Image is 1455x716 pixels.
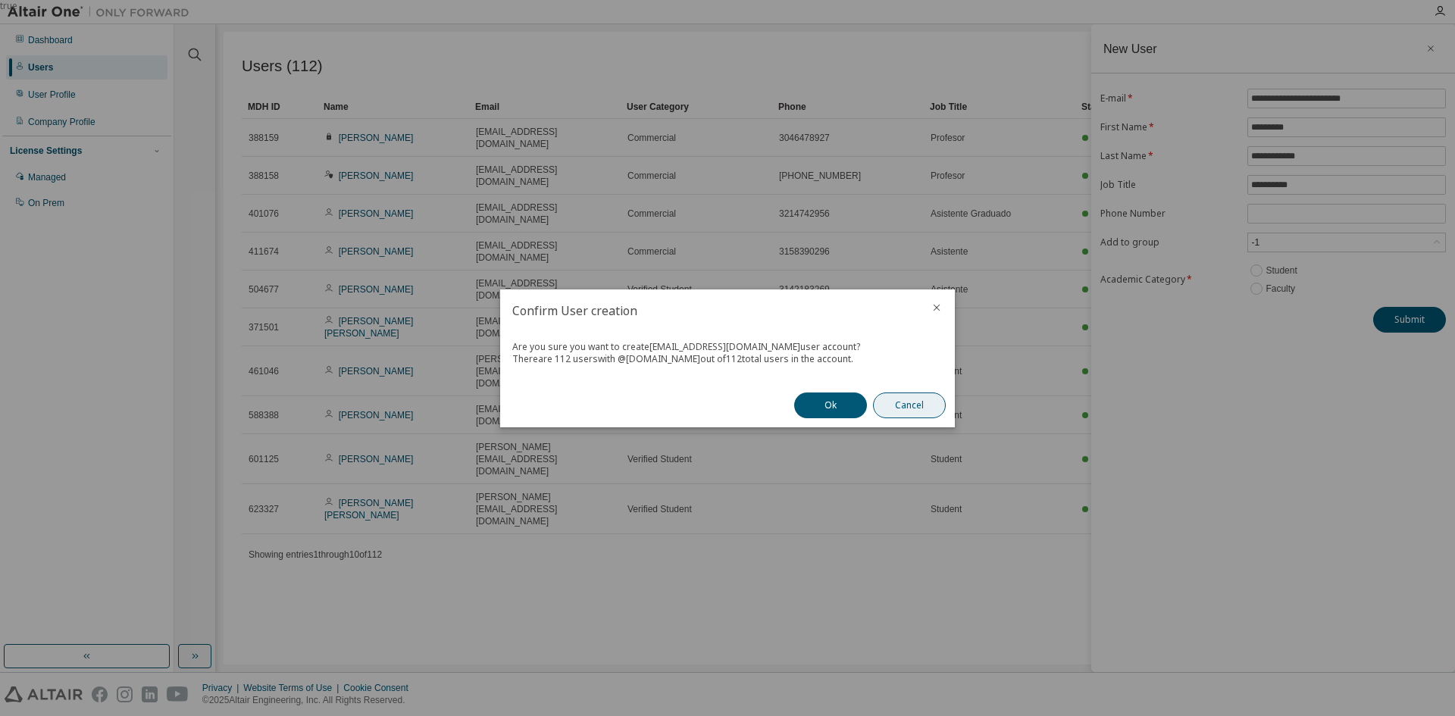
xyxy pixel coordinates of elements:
div: Are you sure you want to create [EMAIL_ADDRESS][DOMAIN_NAME] user account? [512,341,943,353]
button: Ok [794,392,867,418]
button: close [931,302,943,314]
div: There are 112 users with @ [DOMAIN_NAME] out of 112 total users in the account. [512,353,943,365]
h2: Confirm User creation [500,289,918,332]
button: Cancel [873,392,946,418]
